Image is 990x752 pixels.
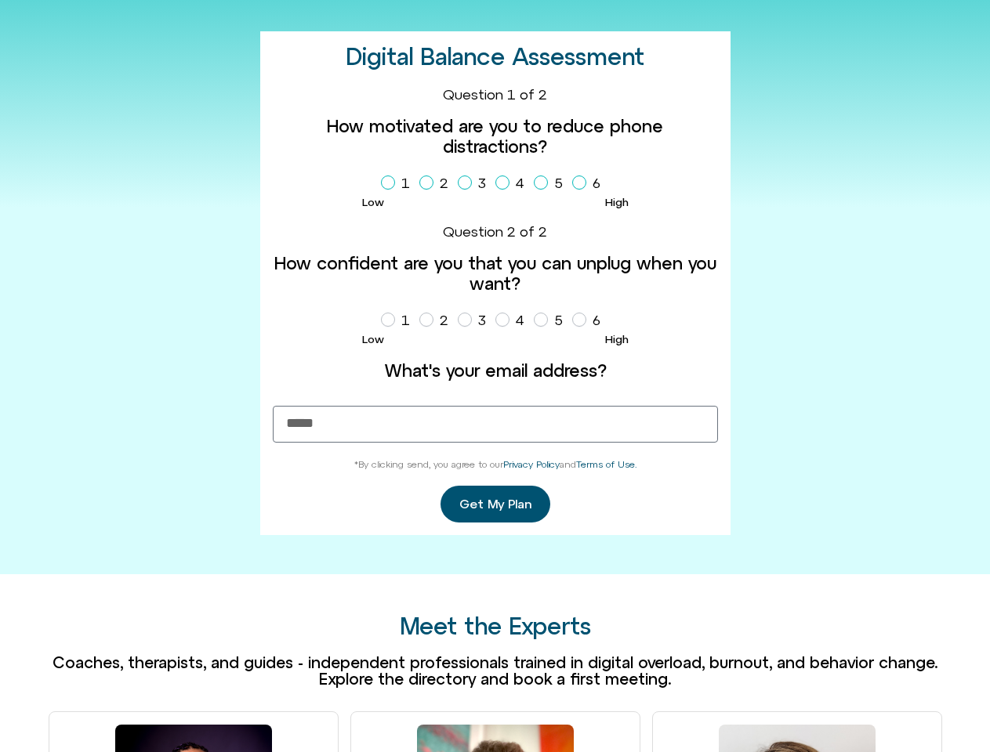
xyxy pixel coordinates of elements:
span: High [605,333,629,345]
label: 2 [419,170,455,197]
label: What's your email address? [273,360,718,381]
span: High [605,196,629,208]
label: 2 [419,307,455,334]
label: 4 [495,170,531,197]
span: Get My Plan [459,497,531,512]
div: Question 2 of 2 [273,223,718,240]
span: Low [362,196,384,208]
label: 5 [534,170,569,197]
span: Low [362,333,384,345]
label: 5 [534,307,569,334]
a: Privacy Policy [503,459,560,470]
label: 4 [495,307,531,334]
button: Get My Plan [441,486,550,522]
label: 6 [572,307,607,334]
label: 1 [381,170,416,197]
label: 6 [572,170,607,197]
form: Homepage Sign Up [273,85,718,522]
div: Question 1 of 2 [273,86,718,103]
a: Terms of Use. [576,459,636,470]
span: Coaches, therapists, and guides - independent professionals trained in digital overload, burnout,... [53,653,937,688]
label: 3 [458,170,492,197]
label: How confident are you that you can unplug when you want? [273,253,718,295]
span: *By clicking send, you agree to our and [354,459,636,470]
label: How motivated are you to reduce phone distractions? [273,116,718,157]
label: 3 [458,307,492,334]
label: 1 [381,307,416,334]
h2: Meet the Experts [49,613,942,639]
h2: Digital Balance Assessment [346,44,644,70]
